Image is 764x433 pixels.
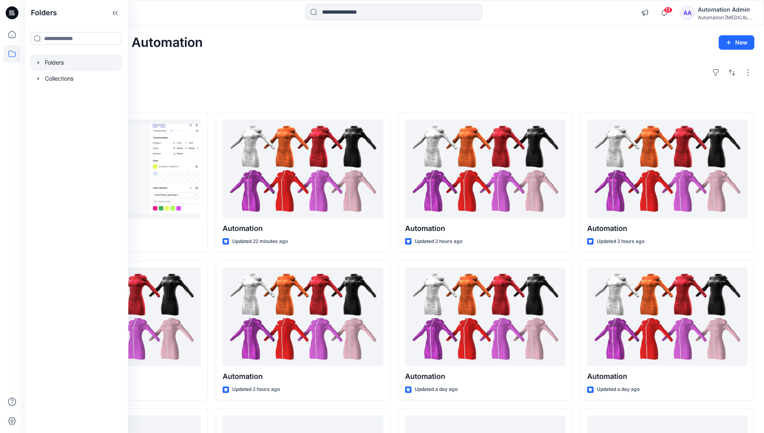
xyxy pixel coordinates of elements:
p: Automation [405,223,565,234]
h4: Styles [34,95,754,105]
a: Automation [587,119,748,219]
a: Automation [587,267,748,366]
p: Updated 2 hours ago [232,385,280,394]
p: Updated 22 minutes ago [232,237,288,246]
span: 13 [664,7,673,13]
p: Updated a day ago [415,385,458,394]
div: Automation Admin [698,5,754,14]
p: Automation [405,371,565,382]
div: Automation [MEDICAL_DATA]... [698,14,754,20]
p: Updated 2 hours ago [597,237,644,246]
div: AA [680,6,695,20]
p: Automation [587,223,748,234]
p: Automation [223,223,383,234]
p: Automation [587,371,748,382]
p: Updated a day ago [597,385,640,394]
a: Automation [223,267,383,366]
a: Automation [405,119,565,219]
a: Automation [223,119,383,219]
p: Automation [223,371,383,382]
a: Automation [405,267,565,366]
p: Updated 2 hours ago [415,237,462,246]
button: New [719,35,754,50]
